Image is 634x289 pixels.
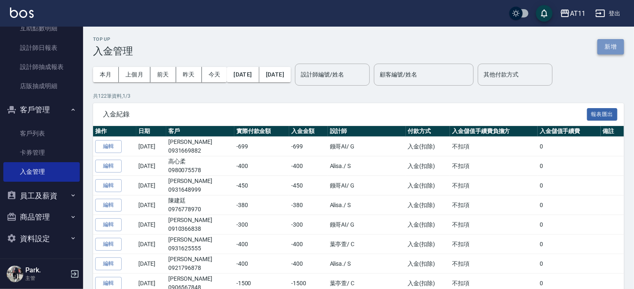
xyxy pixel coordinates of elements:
[234,176,289,195] td: -450
[450,235,538,254] td: 不扣項
[587,110,618,118] a: 報表匯出
[234,156,289,176] td: -400
[234,254,289,274] td: -400
[597,39,624,54] button: 新增
[538,137,601,156] td: 0
[587,108,618,121] button: 報表匯出
[168,185,232,194] p: 0931648999
[406,176,450,195] td: 入金(扣除)
[168,244,232,253] p: 0931625555
[3,124,80,143] a: 客戶列表
[176,67,202,82] button: 昨天
[168,264,232,272] p: 0921796878
[406,195,450,215] td: 入金(扣除)
[538,126,601,137] th: 入金儲值手續費
[136,235,166,254] td: [DATE]
[450,137,538,156] td: 不扣項
[150,67,176,82] button: 前天
[259,67,291,82] button: [DATE]
[557,5,589,22] button: AT11
[289,126,328,137] th: 入金金額
[93,37,133,42] h2: Top Up
[166,215,234,235] td: [PERSON_NAME]
[538,195,601,215] td: 0
[328,137,406,156] td: 鏹哥AI / G
[95,238,122,251] button: 編輯
[3,162,80,181] a: 入金管理
[538,215,601,235] td: 0
[166,137,234,156] td: [PERSON_NAME]
[10,7,34,18] img: Logo
[202,67,227,82] button: 今天
[166,156,234,176] td: 高心柔
[450,126,538,137] th: 入金儲值手續費負擔方
[93,92,624,100] p: 共 122 筆資料, 1 / 3
[3,19,80,38] a: 互助點數明細
[289,215,328,235] td: -300
[328,156,406,176] td: Alisa. / S
[25,274,68,282] p: 主管
[227,67,259,82] button: [DATE]
[3,228,80,249] button: 資料設定
[289,156,328,176] td: -400
[592,6,624,21] button: 登出
[450,176,538,195] td: 不扣項
[450,156,538,176] td: 不扣項
[538,235,601,254] td: 0
[168,225,232,233] p: 0910366838
[166,195,234,215] td: 陳建廷
[93,45,133,57] h3: 入金管理
[289,137,328,156] td: -699
[95,257,122,270] button: 編輯
[406,235,450,254] td: 入金(扣除)
[289,195,328,215] td: -380
[3,38,80,57] a: 設計師日報表
[234,235,289,254] td: -400
[168,166,232,175] p: 0980075578
[136,137,166,156] td: [DATE]
[597,42,624,50] a: 新增
[3,57,80,77] a: 設計師抽成報表
[95,160,122,173] button: 編輯
[406,137,450,156] td: 入金(扣除)
[234,126,289,137] th: 實際付款金額
[406,215,450,235] td: 入金(扣除)
[538,156,601,176] td: 0
[570,8,585,19] div: AT11
[3,206,80,228] button: 商品管理
[136,254,166,274] td: [DATE]
[95,199,122,212] button: 編輯
[168,146,232,155] p: 0931669882
[450,195,538,215] td: 不扣項
[136,126,166,137] th: 日期
[234,137,289,156] td: -699
[3,185,80,207] button: 員工及薪資
[328,254,406,274] td: Alisa. / S
[450,254,538,274] td: 不扣項
[3,99,80,121] button: 客戶管理
[166,176,234,195] td: [PERSON_NAME]
[450,215,538,235] td: 不扣項
[93,67,119,82] button: 本月
[289,235,328,254] td: -400
[289,254,328,274] td: -400
[3,77,80,96] a: 店販抽成明細
[406,156,450,176] td: 入金(扣除)
[234,195,289,215] td: -380
[289,176,328,195] td: -450
[168,205,232,214] p: 0976778970
[328,176,406,195] td: 鏹哥AI / G
[136,176,166,195] td: [DATE]
[328,215,406,235] td: 鏹哥AI / G
[95,218,122,231] button: 編輯
[166,126,234,137] th: 客戶
[25,266,68,274] h5: Park.
[95,179,122,192] button: 編輯
[7,266,23,282] img: Person
[538,176,601,195] td: 0
[119,67,150,82] button: 上個月
[234,215,289,235] td: -300
[538,254,601,274] td: 0
[3,143,80,162] a: 卡券管理
[328,235,406,254] td: 葉亭萱 / C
